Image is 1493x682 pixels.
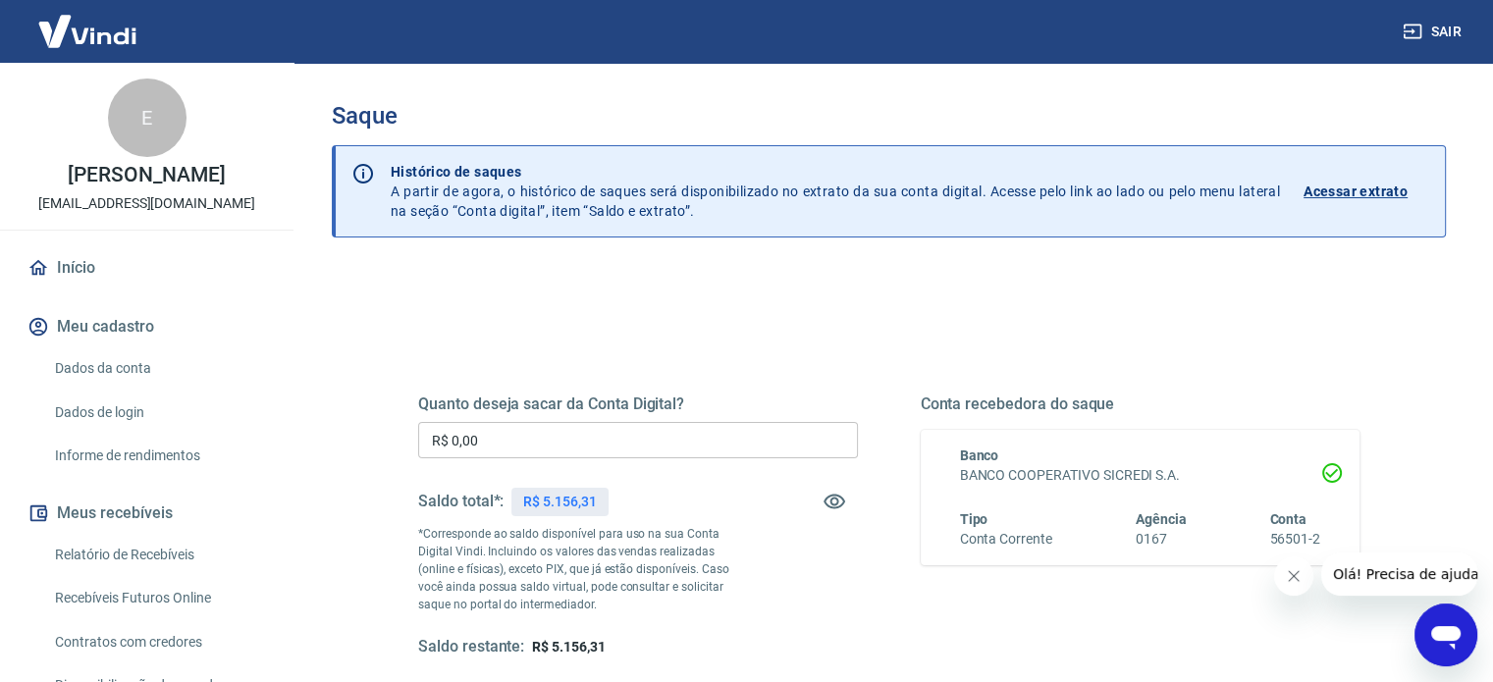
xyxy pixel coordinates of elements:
[12,14,165,29] span: Olá! Precisa de ajuda?
[24,492,270,535] button: Meus recebíveis
[523,492,596,512] p: R$ 5.156,31
[1414,603,1477,666] iframe: Botão para abrir a janela de mensagens
[332,102,1446,130] h3: Saque
[418,637,524,657] h5: Saldo restante:
[1136,529,1187,550] h6: 0167
[418,394,858,414] h5: Quanto deseja sacar da Conta Digital?
[47,578,270,618] a: Recebíveis Futuros Online
[1136,511,1187,527] span: Agência
[1274,556,1313,596] iframe: Fechar mensagem
[47,622,270,662] a: Contratos com credores
[921,394,1360,414] h5: Conta recebedora do saque
[391,162,1280,221] p: A partir de agora, o histórico de saques será disponibilizado no extrato da sua conta digital. Ac...
[47,436,270,476] a: Informe de rendimentos
[1304,162,1429,221] a: Acessar extrato
[108,79,187,157] div: E
[960,511,988,527] span: Tipo
[1321,552,1477,596] iframe: Mensagem da empresa
[24,246,270,289] a: Início
[1269,511,1306,527] span: Conta
[391,162,1280,182] p: Histórico de saques
[960,465,1321,486] h6: BANCO COOPERATIVO SICREDI S.A.
[418,492,504,511] h5: Saldo total*:
[960,447,999,463] span: Banco
[24,305,270,348] button: Meu cadastro
[1399,14,1469,50] button: Sair
[38,193,255,214] p: [EMAIL_ADDRESS][DOMAIN_NAME]
[68,165,225,185] p: [PERSON_NAME]
[1269,529,1320,550] h6: 56501-2
[418,525,748,613] p: *Corresponde ao saldo disponível para uso na sua Conta Digital Vindi. Incluindo os valores das ve...
[532,639,605,655] span: R$ 5.156,31
[24,1,151,61] img: Vindi
[47,393,270,433] a: Dados de login
[47,535,270,575] a: Relatório de Recebíveis
[960,529,1052,550] h6: Conta Corrente
[47,348,270,389] a: Dados da conta
[1304,182,1408,201] p: Acessar extrato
